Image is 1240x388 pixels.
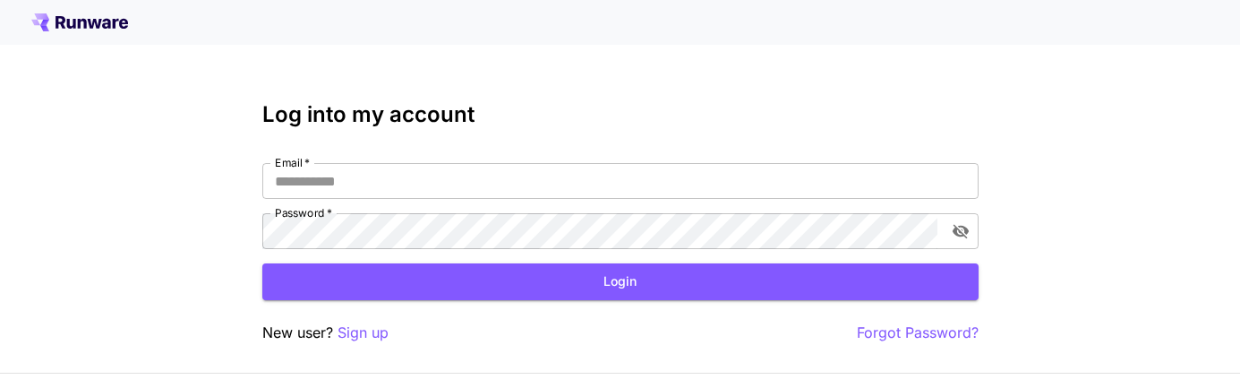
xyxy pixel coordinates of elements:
button: Login [262,263,979,300]
p: New user? [262,322,389,344]
button: toggle password visibility [945,215,977,247]
label: Password [275,205,332,220]
label: Email [275,155,310,170]
h3: Log into my account [262,102,979,127]
button: Forgot Password? [857,322,979,344]
button: Sign up [338,322,389,344]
